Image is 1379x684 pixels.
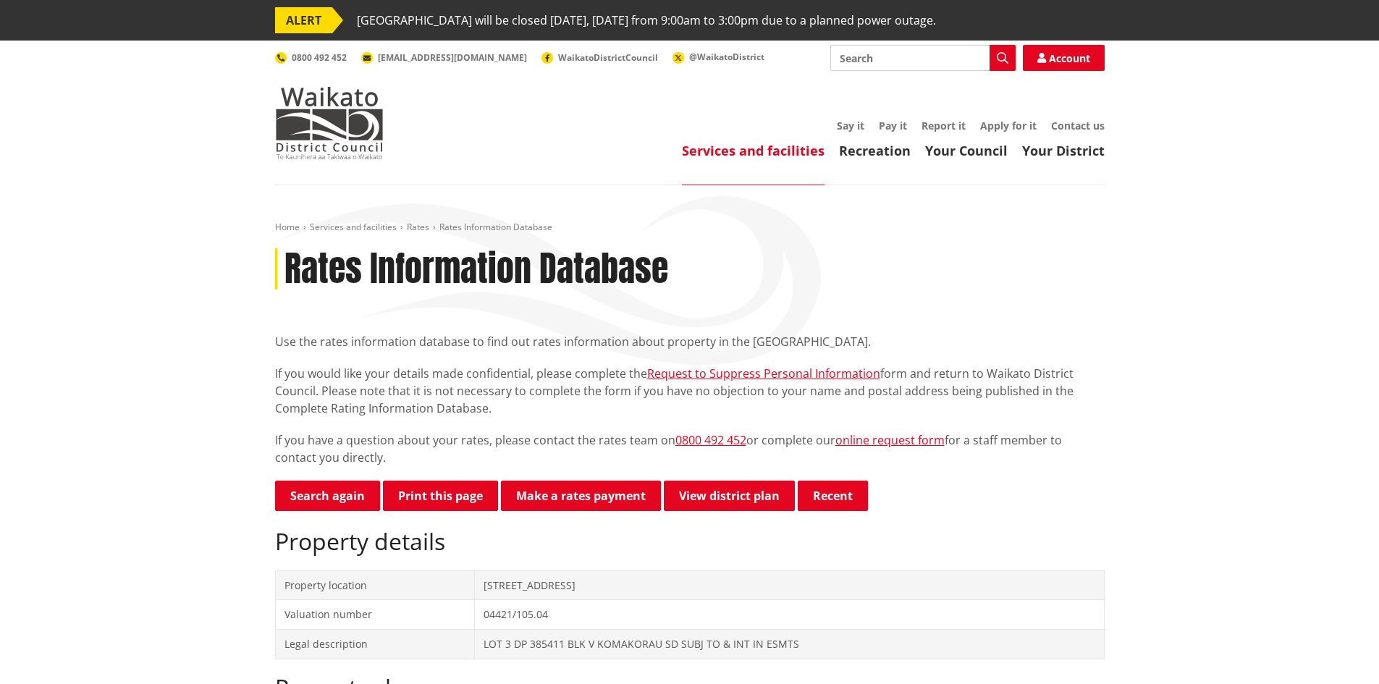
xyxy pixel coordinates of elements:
[275,570,474,600] td: Property location
[275,221,300,233] a: Home
[1051,119,1105,132] a: Contact us
[474,629,1104,659] td: LOT 3 DP 385411 BLK V KOMAKORAU SD SUBJ TO & INT IN ESMTS
[835,432,945,448] a: online request form
[378,51,527,64] span: [EMAIL_ADDRESS][DOMAIN_NAME]
[830,45,1016,71] input: Search input
[558,51,658,64] span: WaikatoDistrictCouncil
[361,51,527,64] a: [EMAIL_ADDRESS][DOMAIN_NAME]
[275,528,1105,555] h2: Property details
[310,221,397,233] a: Services and facilities
[275,629,474,659] td: Legal description
[284,248,668,290] h1: Rates Information Database
[275,333,1105,350] p: Use the rates information database to find out rates information about property in the [GEOGRAPHI...
[275,600,474,630] td: Valuation number
[275,51,347,64] a: 0800 492 452
[1023,45,1105,71] a: Account
[925,142,1008,159] a: Your Council
[275,7,332,33] span: ALERT
[275,365,1105,417] p: If you would like your details made confidential, please complete the form and return to Waikato ...
[474,600,1104,630] td: 04421/105.04
[541,51,658,64] a: WaikatoDistrictCouncil
[672,51,764,63] a: @WaikatoDistrict
[357,7,936,33] span: [GEOGRAPHIC_DATA] will be closed [DATE], [DATE] from 9:00am to 3:00pm due to a planned power outage.
[1022,142,1105,159] a: Your District
[689,51,764,63] span: @WaikatoDistrict
[675,432,746,448] a: 0800 492 452
[275,431,1105,466] p: If you have a question about your rates, please contact the rates team on or complete our for a s...
[275,221,1105,234] nav: breadcrumb
[798,481,868,511] button: Recent
[980,119,1037,132] a: Apply for it
[275,87,384,159] img: Waikato District Council - Te Kaunihera aa Takiwaa o Waikato
[682,142,825,159] a: Services and facilities
[275,481,380,511] a: Search again
[474,570,1104,600] td: [STREET_ADDRESS]
[383,481,498,511] button: Print this page
[837,119,864,132] a: Say it
[879,119,907,132] a: Pay it
[292,51,347,64] span: 0800 492 452
[407,221,429,233] a: Rates
[839,142,911,159] a: Recreation
[647,366,880,381] a: Request to Suppress Personal Information
[501,481,661,511] a: Make a rates payment
[439,221,552,233] span: Rates Information Database
[922,119,966,132] a: Report it
[664,481,795,511] a: View district plan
